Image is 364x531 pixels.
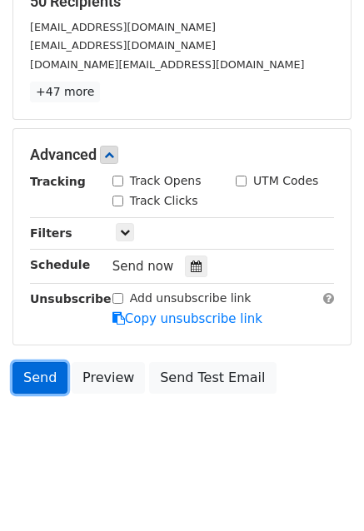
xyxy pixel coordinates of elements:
[30,175,86,188] strong: Tracking
[281,451,364,531] div: 聊天小工具
[30,226,72,240] strong: Filters
[30,58,304,71] small: [DOMAIN_NAME][EMAIL_ADDRESS][DOMAIN_NAME]
[30,292,112,305] strong: Unsubscribe
[130,172,202,190] label: Track Opens
[12,362,67,394] a: Send
[30,21,216,33] small: [EMAIL_ADDRESS][DOMAIN_NAME]
[30,258,90,271] strong: Schedule
[30,146,334,164] h5: Advanced
[72,362,145,394] a: Preview
[281,451,364,531] iframe: Chat Widget
[112,259,174,274] span: Send now
[112,311,262,326] a: Copy unsubscribe link
[30,82,100,102] a: +47 more
[149,362,276,394] a: Send Test Email
[253,172,318,190] label: UTM Codes
[130,290,252,307] label: Add unsubscribe link
[130,192,198,210] label: Track Clicks
[30,39,216,52] small: [EMAIL_ADDRESS][DOMAIN_NAME]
